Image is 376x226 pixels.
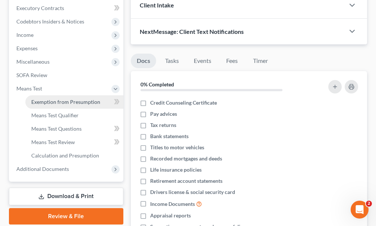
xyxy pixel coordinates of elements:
span: Means Test Questions [31,125,82,132]
span: Expenses [16,45,38,51]
span: Means Test [16,85,42,92]
span: NextMessage: Client Text Notifications [140,28,244,35]
span: Recorded mortgages and deeds [150,155,222,162]
span: Bank statements [150,133,189,140]
span: Exemption from Presumption [31,99,100,105]
span: Executory Contracts [16,5,64,11]
strong: 0% Completed [140,81,174,87]
span: SOFA Review [16,72,47,78]
a: Timer [247,54,274,68]
span: Miscellaneous [16,58,50,65]
span: Means Test Qualifier [31,112,79,118]
span: Appraisal reports [150,212,191,219]
span: Retirement account statements [150,177,222,185]
iframe: Intercom live chat [351,201,369,219]
span: Codebtors Insiders & Notices [16,18,84,25]
a: Docs [131,54,156,68]
span: Calculation and Presumption [31,152,99,159]
a: Review & File [9,208,123,225]
a: Download & Print [9,188,123,205]
a: Fees [220,54,244,68]
span: Client Intake [140,1,174,9]
span: Tax returns [150,121,176,129]
a: Tasks [159,54,185,68]
a: Means Test Questions [25,122,123,136]
span: Means Test Review [31,139,75,145]
a: SOFA Review [10,69,123,82]
span: 2 [366,201,372,207]
span: Life insurance policies [150,166,202,174]
span: Credit Counseling Certificate [150,99,217,106]
span: Income [16,32,34,38]
span: Titles to motor vehicles [150,144,204,151]
span: Income Documents [150,200,195,208]
span: Drivers license & social security card [150,188,235,196]
a: Executory Contracts [10,1,123,15]
a: Means Test Qualifier [25,109,123,122]
a: Means Test Review [25,136,123,149]
span: Additional Documents [16,166,69,172]
a: Exemption from Presumption [25,95,123,109]
a: Events [188,54,217,68]
span: Pay advices [150,110,177,118]
a: Calculation and Presumption [25,149,123,162]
